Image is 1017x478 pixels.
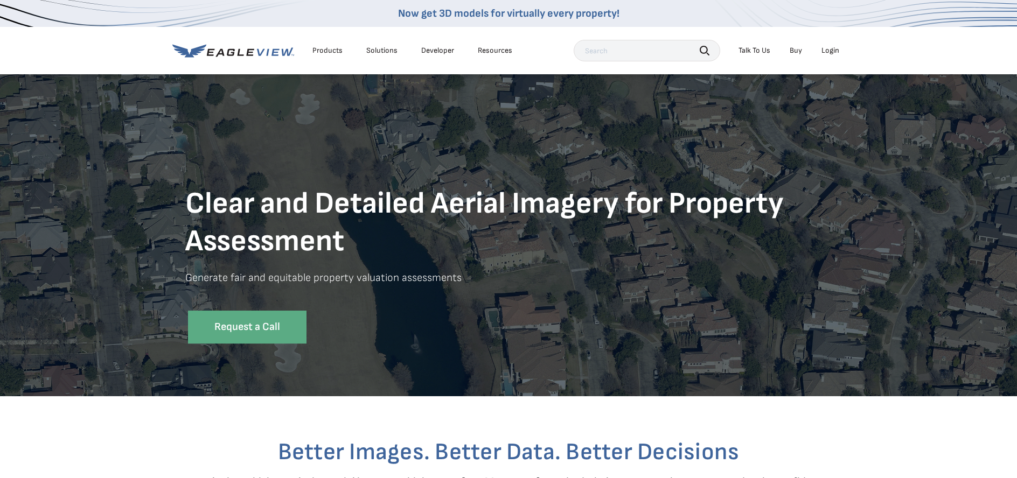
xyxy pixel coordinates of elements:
[398,7,619,20] a: Now get 3D models for virtually every property!
[821,46,839,55] div: Login
[574,40,720,61] input: Search
[421,46,454,55] a: Developer
[739,46,770,55] div: Talk To Us
[790,46,802,55] a: Buy
[185,147,832,261] h1: Clear and Detailed Aerial Imagery for Property Assessment
[366,46,398,55] div: Solutions
[185,269,832,303] p: Generate fair and equitable property valuation assessments
[188,311,307,343] a: Request a Call
[193,437,824,467] h2: Better Images. Better Data. Better Decisions
[312,46,343,55] div: Products
[478,46,512,55] div: Resources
